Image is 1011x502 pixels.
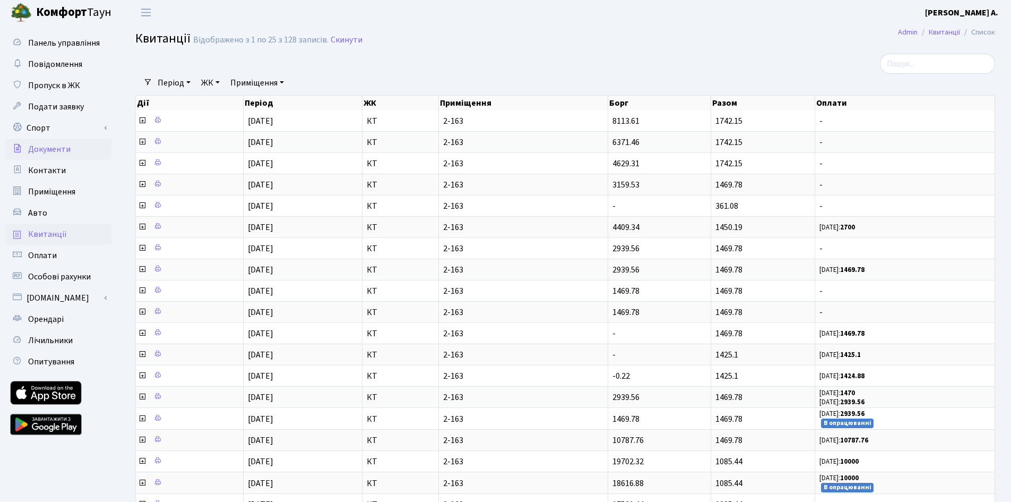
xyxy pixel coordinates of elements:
[5,330,111,351] a: Лічильники
[5,245,111,266] a: Оплати
[443,202,604,210] span: 2-163
[36,4,111,22] span: Таун
[819,202,990,210] span: -
[715,137,742,148] span: 1742.15
[367,351,434,359] span: КТ
[5,287,111,309] a: [DOMAIN_NAME]
[443,479,604,488] span: 2-163
[367,393,434,402] span: КТ
[28,143,71,155] span: Документи
[443,351,604,359] span: 2-163
[840,397,865,407] b: 2939.56
[819,457,859,466] small: [DATE]:
[612,392,640,403] span: 2939.56
[929,27,960,38] a: Квитанції
[715,307,742,318] span: 1469.78
[612,349,616,361] span: -
[819,265,865,275] small: [DATE]:
[367,287,434,295] span: КТ
[715,285,742,297] span: 1469.78
[248,392,273,403] span: [DATE]
[443,372,604,380] span: 2-163
[248,222,273,233] span: [DATE]
[248,349,273,361] span: [DATE]
[840,436,868,445] b: 10787.76
[840,329,865,338] b: 1469.78
[612,200,616,212] span: -
[612,328,616,339] span: -
[443,266,604,274] span: 2-163
[612,413,640,425] span: 1469.78
[612,456,644,467] span: 19702.32
[819,329,865,338] small: [DATE]:
[443,287,604,295] span: 2-163
[819,159,990,168] span: -
[819,473,859,483] small: [DATE]:
[28,228,67,240] span: Квитанції
[248,328,273,339] span: [DATE]
[367,244,434,253] span: КТ
[612,264,640,276] span: 2939.56
[136,96,244,110] th: Дії
[248,200,273,212] span: [DATE]
[197,74,224,92] a: ЖК
[193,35,329,45] div: Відображено з 1 по 25 з 128 записів.
[840,457,859,466] b: 10000
[367,159,434,168] span: КТ
[443,138,604,147] span: 2-163
[819,371,865,381] small: [DATE]:
[715,222,742,233] span: 1450.19
[28,80,80,91] span: Пропуск в ЖК
[608,96,711,110] th: Борг
[819,244,990,253] span: -
[715,370,738,382] span: 1425.1
[612,222,640,233] span: 4409.34
[612,370,630,382] span: -0.22
[443,308,604,317] span: 2-163
[715,115,742,127] span: 1742.15
[367,181,434,189] span: КТ
[960,27,995,38] li: Список
[715,392,742,403] span: 1469.78
[28,58,82,70] span: Повідомлення
[28,165,66,176] span: Контакти
[819,388,855,398] small: [DATE]:
[443,457,604,466] span: 2-163
[5,181,111,202] a: Приміщення
[28,37,100,49] span: Панель управління
[715,179,742,191] span: 1469.78
[715,264,742,276] span: 1469.78
[11,2,32,23] img: logo.png
[248,370,273,382] span: [DATE]
[612,158,640,169] span: 4629.31
[715,478,742,489] span: 1085.44
[715,456,742,467] span: 1085.44
[715,435,742,446] span: 1469.78
[715,413,742,425] span: 1469.78
[36,4,87,21] b: Комфорт
[439,96,609,110] th: Приміщення
[28,271,91,283] span: Особові рахунки
[715,349,738,361] span: 1425.1
[840,223,855,232] b: 2700
[612,435,644,446] span: 10787.76
[898,27,918,38] a: Admin
[28,207,47,219] span: Авто
[367,479,434,488] span: КТ
[367,266,434,274] span: КТ
[880,54,995,74] input: Пошук...
[819,287,990,295] span: -
[248,307,273,318] span: [DATE]
[248,179,273,191] span: [DATE]
[248,137,273,148] span: [DATE]
[248,478,273,489] span: [DATE]
[367,138,434,147] span: КТ
[819,397,865,407] small: [DATE]:
[28,356,74,368] span: Опитування
[882,21,1011,44] nav: breadcrumb
[819,409,865,419] small: [DATE]:
[362,96,439,110] th: ЖК
[248,285,273,297] span: [DATE]
[715,200,738,212] span: 361.08
[715,243,742,254] span: 1469.78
